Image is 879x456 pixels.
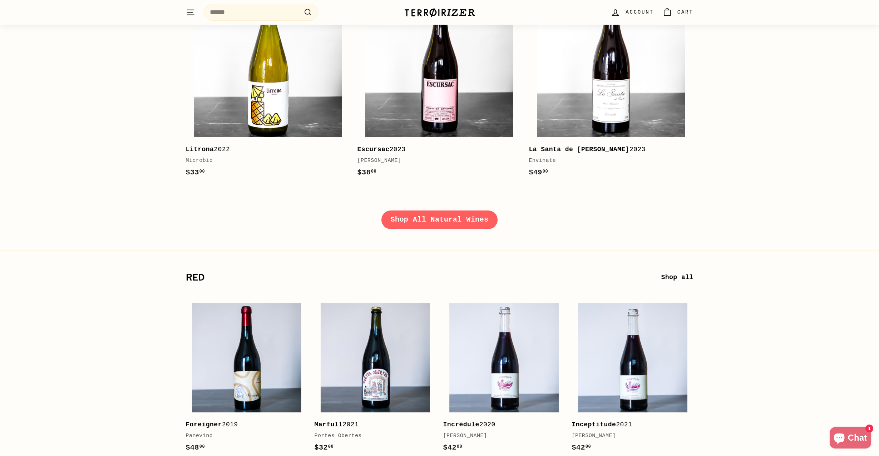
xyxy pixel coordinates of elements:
[529,168,548,177] span: $49
[357,157,514,165] div: [PERSON_NAME]
[186,168,205,177] span: $33
[457,444,462,449] sup: 00
[186,273,661,283] h2: Red
[626,8,653,16] span: Account
[529,157,686,165] div: Envinate
[572,432,686,440] div: [PERSON_NAME]
[443,432,558,440] div: [PERSON_NAME]
[572,443,591,452] span: $42
[371,169,376,174] sup: 00
[529,144,686,155] div: 2023
[443,421,479,428] b: Incrédule
[529,146,629,153] b: La Santa de [PERSON_NAME]
[315,420,429,430] div: 2021
[572,420,686,430] div: 2021
[661,272,693,283] a: Shop all
[606,2,658,23] a: Account
[381,210,498,229] a: Shop All Natural Wines
[186,420,300,430] div: 2019
[357,144,514,155] div: 2023
[572,421,616,428] b: Inceptitude
[357,146,389,153] b: Escursac
[186,146,214,153] b: Litrona
[543,169,548,174] sup: 00
[443,443,463,452] span: $42
[315,421,343,428] b: Marfull
[186,144,343,155] div: 2022
[586,444,591,449] sup: 00
[186,421,222,428] b: Foreigner
[677,8,693,16] span: Cart
[199,169,205,174] sup: 00
[328,444,334,449] sup: 00
[199,444,205,449] sup: 00
[186,443,205,452] span: $48
[828,427,873,450] inbox-online-store-chat: Shopify online store chat
[315,432,429,440] div: Portes Obertes
[186,157,343,165] div: Microbio
[658,2,698,23] a: Cart
[315,443,334,452] span: $32
[186,432,300,440] div: Panevino
[443,420,558,430] div: 2020
[357,168,376,177] span: $38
